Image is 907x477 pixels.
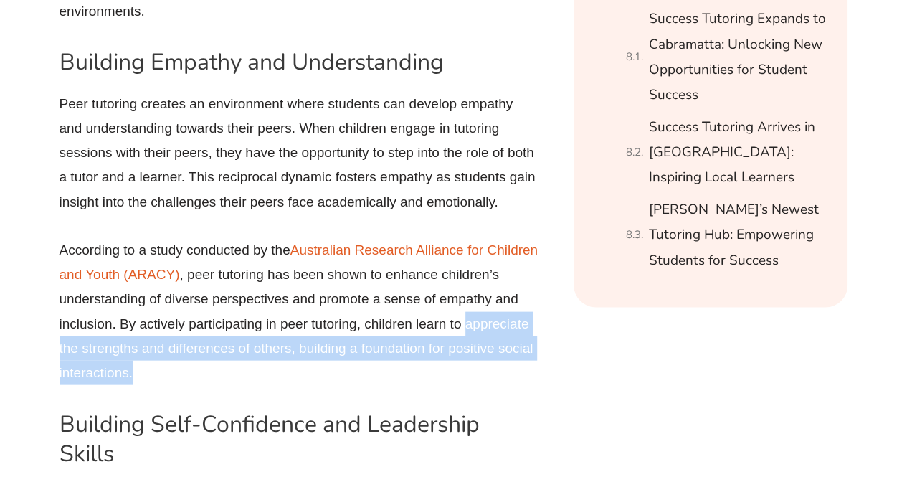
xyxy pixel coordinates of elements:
[60,47,540,77] h2: Building Empathy and Understanding
[668,315,907,477] iframe: Chat Widget
[649,115,830,191] a: Success Tutoring Arrives in [GEOGRAPHIC_DATA]: Inspiring Local Learners
[60,242,538,282] a: Australian Research Alliance for Children and Youth (ARACY)
[60,92,540,214] p: Peer tutoring creates an environment where students can develop empathy and understanding towards...
[649,197,830,273] a: [PERSON_NAME]’s Newest Tutoring Hub: Empowering Students for Success
[60,410,540,469] h2: Building Self-Confidence and Leadership Skills
[60,238,540,385] p: According to a study conducted by the , peer tutoring has been shown to enhance children’s unders...
[649,6,830,108] a: Success Tutoring Expands to Cabramatta: Unlocking New Opportunities for Student Success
